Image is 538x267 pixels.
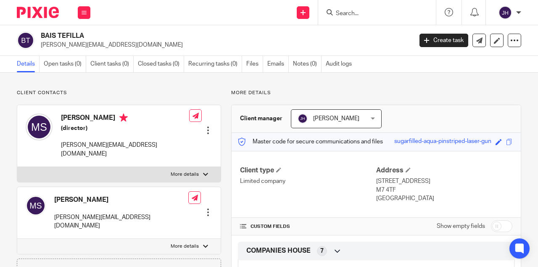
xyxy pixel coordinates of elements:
a: Files [246,56,263,72]
p: [STREET_ADDRESS] [376,177,512,185]
h3: Client manager [240,114,282,123]
a: Closed tasks (0) [138,56,184,72]
img: Pixie [17,7,59,18]
p: [PERSON_NAME][EMAIL_ADDRESS][DOMAIN_NAME] [54,213,188,230]
i: Primary [119,114,128,122]
a: Audit logs [326,56,356,72]
img: svg%3E [298,114,308,124]
p: M7 4TF [376,186,512,194]
p: [GEOGRAPHIC_DATA] [376,194,512,203]
img: svg%3E [26,196,46,216]
h4: Client type [240,166,376,175]
span: 7 [320,247,324,255]
a: Details [17,56,40,72]
p: Master code for secure communications and files [238,137,383,146]
img: svg%3E [498,6,512,19]
img: svg%3E [17,32,34,49]
p: Limited company [240,177,376,185]
h4: Address [376,166,512,175]
a: Open tasks (0) [44,56,86,72]
a: Recurring tasks (0) [188,56,242,72]
p: More details [171,171,199,178]
h2: BAIS TEFILLA [41,32,334,40]
a: Emails [267,56,289,72]
h4: [PERSON_NAME] [54,196,188,204]
div: sugarfilled-aqua-pinstriped-laser-gun [394,137,491,147]
p: More details [231,90,521,96]
input: Search [335,10,411,18]
a: Notes (0) [293,56,322,72]
label: Show empty fields [437,222,485,230]
a: Create task [419,34,468,47]
h4: CUSTOM FIELDS [240,223,376,230]
p: More details [171,243,199,250]
a: Client tasks (0) [90,56,134,72]
p: [PERSON_NAME][EMAIL_ADDRESS][DOMAIN_NAME] [61,141,189,158]
span: COMPANIES HOUSE [246,246,311,255]
h5: (director) [61,124,189,132]
p: Client contacts [17,90,221,96]
img: svg%3E [26,114,53,140]
p: [PERSON_NAME][EMAIL_ADDRESS][DOMAIN_NAME] [41,41,407,49]
h4: [PERSON_NAME] [61,114,189,124]
span: [PERSON_NAME] [313,116,359,122]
